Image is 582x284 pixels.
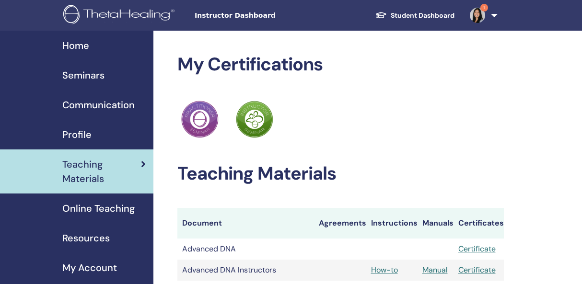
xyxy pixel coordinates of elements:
[177,54,504,76] h2: My Certifications
[177,239,314,260] td: Advanced DNA
[63,5,178,26] img: logo.png
[458,244,496,254] a: Certificate
[458,265,496,275] a: Certificate
[62,68,105,82] span: Seminars
[177,208,314,239] th: Document
[195,11,338,21] span: Instructor Dashboard
[177,260,314,281] td: Advanced DNA Instructors
[418,208,454,239] th: Manuals
[480,4,488,11] span: 1
[422,265,448,275] a: Manual
[368,7,462,24] a: Student Dashboard
[62,231,110,245] span: Resources
[177,163,504,185] h2: Teaching Materials
[314,208,366,239] th: Agreements
[62,98,135,112] span: Communication
[375,11,387,19] img: graduation-cap-white.svg
[454,208,504,239] th: Certificates
[236,101,273,138] img: Practitioner
[62,201,135,216] span: Online Teaching
[62,261,117,275] span: My Account
[371,265,398,275] a: How-to
[366,208,418,239] th: Instructions
[62,38,89,53] span: Home
[62,127,92,142] span: Profile
[62,157,141,186] span: Teaching Materials
[181,101,219,138] img: Practitioner
[470,8,485,23] img: default.jpg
